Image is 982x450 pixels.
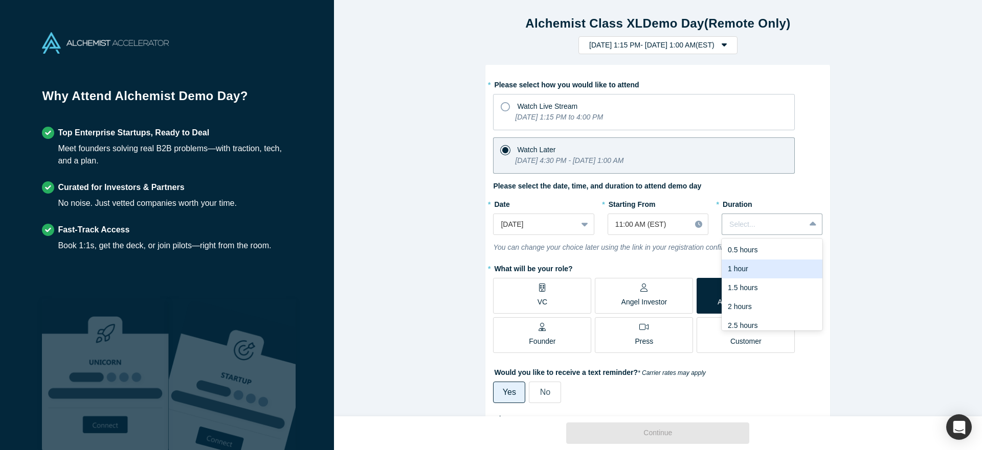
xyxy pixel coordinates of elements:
span: No [540,388,550,396]
p: Customer [730,336,762,347]
strong: Curated for Investors & Partners [58,183,184,192]
strong: Alchemist Class XL Demo Day (Remote Only) [525,16,790,30]
label: Please select how you would like to attend [493,76,822,90]
div: Book 1:1s, get the deck, or join pilots—right from the room. [58,240,271,252]
i: [DATE] 1:15 PM to 4:00 PM [515,113,603,121]
label: What will be your role? [493,260,822,274]
div: 2.5 hours [722,316,822,335]
span: Watch Later [517,146,555,154]
button: [DATE] 1:15 PM- [DATE] 1:00 AM(EST) [578,36,738,54]
p: Alchemist Partner [718,297,774,307]
strong: Fast-Track Access [58,225,129,234]
label: Duration [722,196,822,210]
button: Continue [566,422,749,444]
img: Alchemist Accelerator Logo [42,32,169,54]
div: No noise. Just vetted companies worth your time. [58,197,237,209]
p: Founder [529,336,555,347]
div: Meet founders solving real B2B problems—with traction, tech, and a plan. [58,143,292,167]
label: Starting From [608,196,656,210]
p: Angel Investor [621,297,667,307]
em: * Carrier rates may apply [638,369,706,376]
i: [DATE] 4:30 PM - [DATE] 1:00 AM [515,156,623,164]
span: Watch Live Stream [517,102,577,110]
div: 1.5 hours [722,278,822,297]
h1: Why Attend Alchemist Demo Day? [42,87,292,112]
div: 1 hour [722,259,822,278]
img: Robust Technologies [42,299,169,450]
p: VC [538,297,547,307]
div: 2 hours [722,297,822,316]
img: Prism AI [169,299,296,450]
p: Press [635,336,653,347]
span: Yes [503,388,516,396]
label: Phone [493,410,822,424]
label: Please select the date, time, and duration to attend demo day [493,181,701,192]
label: Date [493,196,594,210]
strong: Top Enterprise Startups, Ready to Deal [58,128,209,137]
div: 0.5 hours [722,241,822,259]
i: You can change your choice later using the link in your registration confirmation email. [493,243,766,251]
label: Would you like to receive a text reminder? [493,364,822,378]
